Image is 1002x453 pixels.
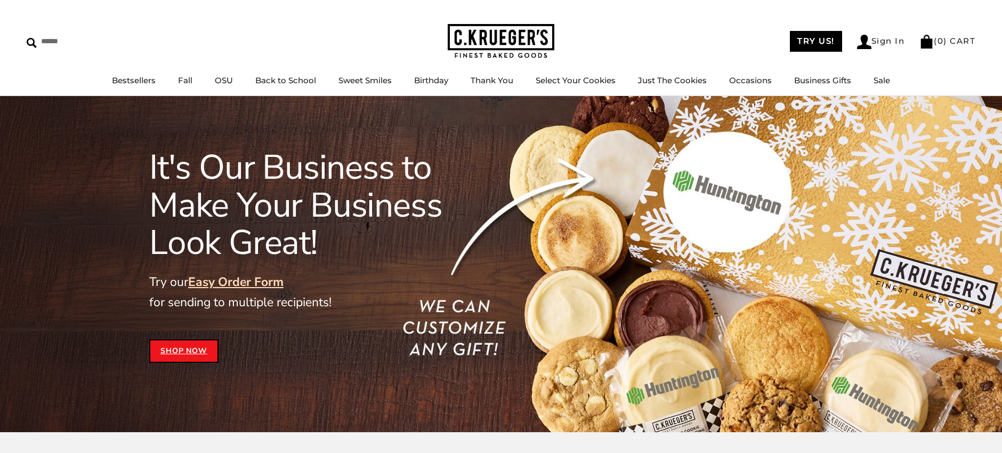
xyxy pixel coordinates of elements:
a: Back to School [255,75,316,85]
a: OSU [215,75,233,85]
a: Occasions [729,75,772,85]
a: Select Your Cookies [536,75,616,85]
a: Easy Order Form [188,274,284,290]
a: Fall [178,75,192,85]
a: Birthday [414,75,448,85]
a: (0) CART [919,36,975,46]
a: Thank You [471,75,513,85]
a: Sale [874,75,890,85]
a: Sweet Smiles [338,75,392,85]
span: 0 [938,36,944,46]
img: C.KRUEGER'S [448,24,554,59]
img: Search [27,38,37,48]
a: TRY US! [790,31,842,52]
p: Try our for sending to multiple recipients! [149,272,488,313]
img: Account [857,35,871,49]
a: Sign In [857,35,905,49]
a: Bestsellers [112,75,156,85]
a: Business Gifts [794,75,851,85]
a: Just The Cookies [638,75,707,85]
h1: It's Our Business to Make Your Business Look Great! [149,149,488,261]
input: Search [27,33,153,50]
a: Shop Now [149,339,219,363]
img: Bag [919,35,934,49]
